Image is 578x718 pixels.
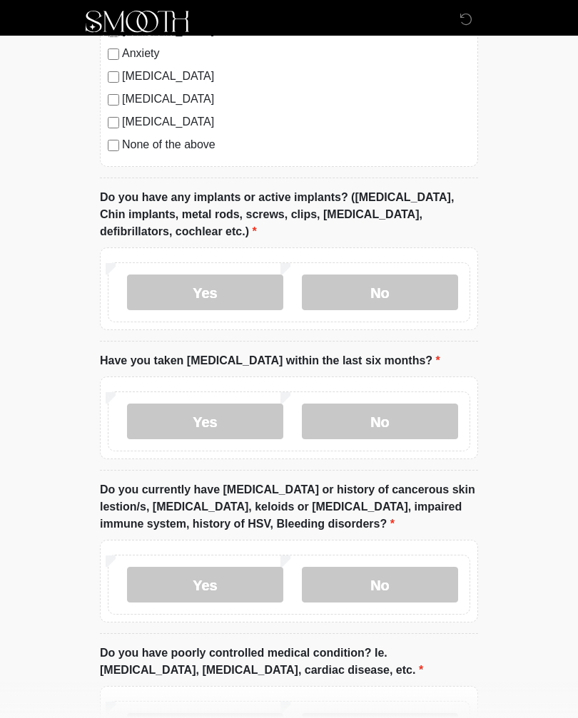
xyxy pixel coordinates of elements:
[127,404,283,439] label: Yes
[302,567,458,602] label: No
[108,48,119,60] input: Anxiety
[302,404,458,439] label: No
[122,68,470,85] label: [MEDICAL_DATA]
[100,352,440,369] label: Have you taken [MEDICAL_DATA] within the last six months?
[127,275,283,310] label: Yes
[122,45,470,62] label: Anxiety
[127,567,283,602] label: Yes
[302,275,458,310] label: No
[122,136,470,153] label: None of the above
[108,140,119,151] input: None of the above
[122,113,470,130] label: [MEDICAL_DATA]
[108,94,119,106] input: [MEDICAL_DATA]
[100,645,478,679] label: Do you have poorly controlled medical condition? Ie. [MEDICAL_DATA], [MEDICAL_DATA], cardiac dise...
[100,481,478,533] label: Do you currently have [MEDICAL_DATA] or history of cancerous skin lestion/s, [MEDICAL_DATA], kelo...
[86,11,189,39] img: Smooth Skin Solutions LLC Logo
[100,189,478,240] label: Do you have any implants or active implants? ([MEDICAL_DATA], Chin implants, metal rods, screws, ...
[108,71,119,83] input: [MEDICAL_DATA]
[108,117,119,128] input: [MEDICAL_DATA]
[122,91,470,108] label: [MEDICAL_DATA]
